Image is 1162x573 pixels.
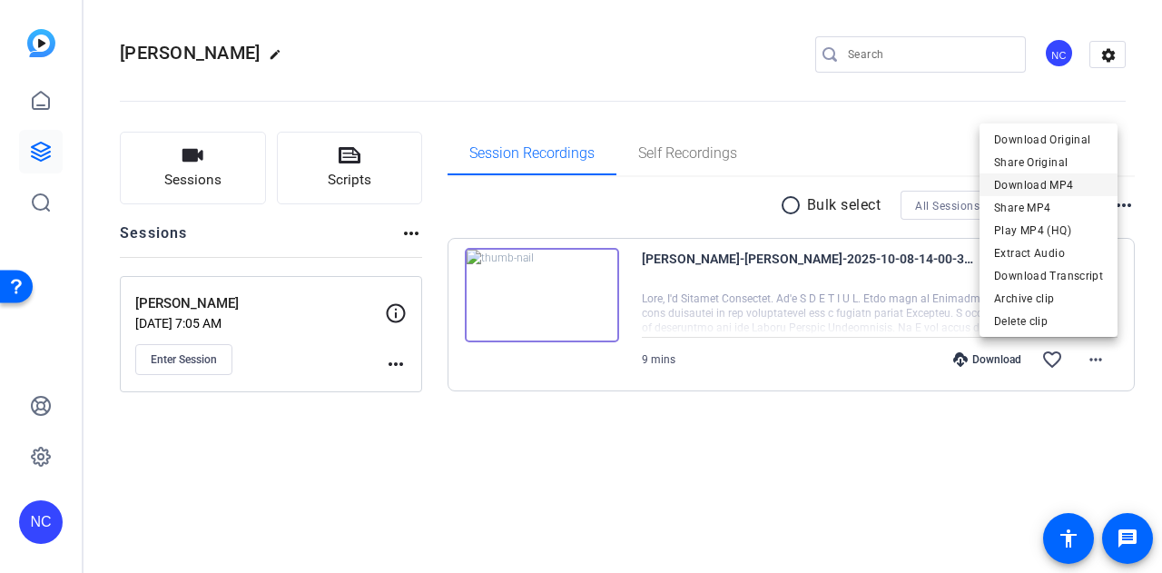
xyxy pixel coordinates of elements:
[994,288,1103,310] span: Archive clip
[994,242,1103,264] span: Extract Audio
[994,220,1103,242] span: Play MP4 (HQ)
[994,129,1103,151] span: Download Original
[994,152,1103,173] span: Share Original
[994,311,1103,332] span: Delete clip
[994,265,1103,287] span: Download Transcript
[994,197,1103,219] span: Share MP4
[994,174,1103,196] span: Download MP4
